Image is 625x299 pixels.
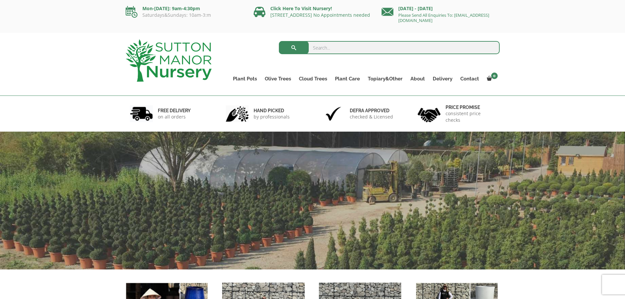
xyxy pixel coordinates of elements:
[418,104,441,124] img: 4.jpg
[254,108,290,114] h6: hand picked
[229,74,261,83] a: Plant Pots
[279,41,500,54] input: Search...
[261,74,295,83] a: Olive Trees
[350,108,393,114] h6: Defra approved
[491,73,498,79] span: 0
[126,39,212,82] img: logo
[322,105,345,122] img: 3.jpg
[254,114,290,120] p: by professionals
[382,5,500,12] p: [DATE] - [DATE]
[270,5,332,11] a: Click Here To Visit Nursery!
[295,74,331,83] a: Cloud Trees
[364,74,406,83] a: Topiary&Other
[398,12,489,23] a: Please Send All Enquiries To: [EMAIL_ADDRESS][DOMAIN_NAME]
[483,74,500,83] a: 0
[158,108,191,114] h6: FREE DELIVERY
[456,74,483,83] a: Contact
[446,104,495,110] h6: Price promise
[429,74,456,83] a: Delivery
[126,12,244,18] p: Saturdays&Sundays: 10am-3:m
[226,105,249,122] img: 2.jpg
[270,12,370,18] a: [STREET_ADDRESS] No Appointments needed
[158,114,191,120] p: on all orders
[446,110,495,123] p: consistent price checks
[130,105,153,122] img: 1.jpg
[350,114,393,120] p: checked & Licensed
[126,5,244,12] p: Mon-[DATE]: 9am-4:30pm
[331,74,364,83] a: Plant Care
[406,74,429,83] a: About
